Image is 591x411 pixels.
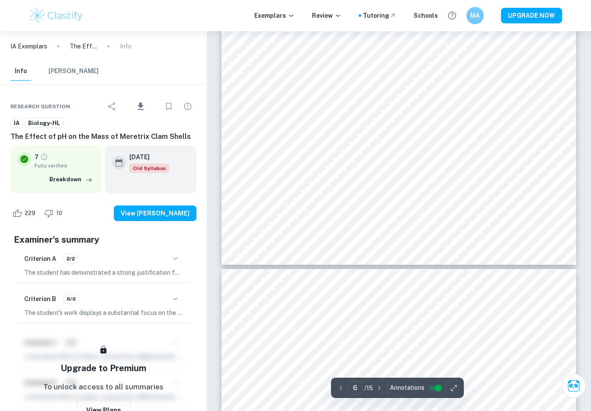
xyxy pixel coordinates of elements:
button: Breakdown [47,173,95,186]
p: Exemplars [254,11,295,20]
div: Share [103,98,121,115]
h6: Criterion A [24,254,56,263]
span: 10 [51,209,67,218]
h6: The Effect of pH on the Mass of Meretrix Clam Shells [10,132,196,142]
a: Tutoring [363,11,396,20]
a: IA [10,118,23,128]
h6: MA [470,11,480,20]
div: Report issue [179,98,196,115]
h6: Criterion B [24,294,56,304]
span: 6/6 [64,295,79,303]
div: Starting from the May 2025 session, the Biology IA requirements have changed. It's OK to refer to... [129,164,170,173]
div: Dislike [42,206,67,220]
a: IA Exemplars [10,42,47,51]
span: Biology-HL [25,119,63,128]
button: Ask Clai [562,374,586,398]
span: IA [11,119,22,128]
div: Like [10,206,40,220]
p: Review [312,11,341,20]
p: The student has demonstrated a strong justification for their topic choice and research question,... [24,268,183,277]
p: The Effect of pH on the Mass of Meretrix Clam Shells [70,42,97,51]
button: UPGRADE NOW [501,8,562,23]
button: View [PERSON_NAME] [114,205,196,221]
span: Fully verified [35,162,95,170]
img: Clastify logo [29,7,84,24]
p: / 15 [364,383,373,393]
span: 2/2 [64,255,78,263]
p: The student's work displays a substantial focus on the main topic of the research by indicating t... [24,308,183,318]
p: Info [120,42,132,51]
p: To unlock access to all summaries [43,382,164,393]
button: [PERSON_NAME] [48,62,99,81]
h5: Examiner's summary [14,233,193,246]
a: Grade fully verified [40,153,48,161]
span: Research question [10,103,70,110]
button: Info [10,62,31,81]
div: Download [122,95,158,118]
a: Schools [414,11,438,20]
div: Bookmark [160,98,177,115]
a: Biology-HL [25,118,64,128]
h5: Upgrade to Premium [61,362,146,375]
span: Old Syllabus [129,164,170,173]
span: 229 [20,209,40,218]
span: Annotations [390,383,424,392]
button: Help and Feedback [445,8,459,23]
h6: [DATE] [129,152,163,162]
p: 7 [35,152,39,162]
button: MA [466,7,484,24]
